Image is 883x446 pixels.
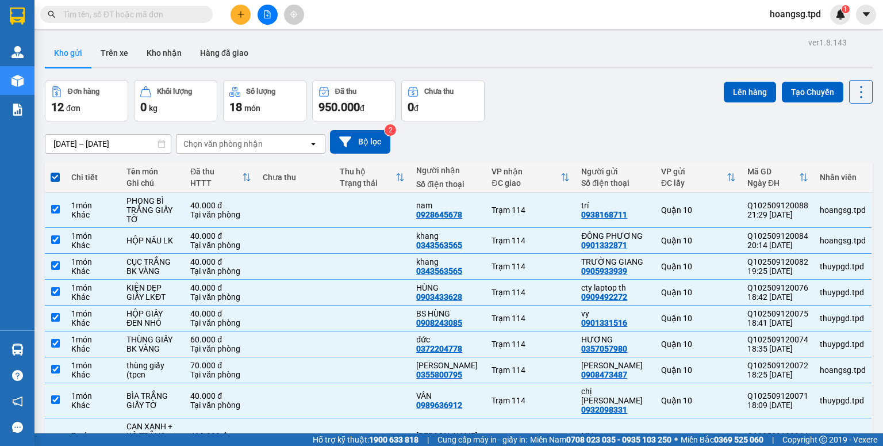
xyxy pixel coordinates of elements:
div: 1 món [71,283,115,292]
span: notification [12,396,23,407]
div: Quận 10 [661,205,736,215]
div: 0908243085 [416,318,462,327]
div: 18:35 [DATE] [747,344,808,353]
div: thuypgd.tpd [820,314,866,323]
sup: 1 [842,5,850,13]
span: message [12,422,23,433]
button: Kho nhận [137,39,191,67]
div: VÂN [416,391,480,401]
span: 18 [229,100,242,114]
div: thuypgd.tpd [820,288,866,297]
div: vy [581,309,650,318]
div: Chưa thu [263,173,328,182]
div: 0909492272 [581,292,627,302]
span: 950.000 [318,100,360,114]
button: Lên hàng [724,82,776,102]
span: Miền Nam [530,433,671,446]
span: đ [414,104,419,113]
th: Toggle SortBy [334,162,410,193]
strong: 0369 525 060 [714,435,763,444]
div: 0901331516 [581,318,627,327]
div: thuypgd.tpd [820,396,866,405]
div: BS HÙNG [416,309,480,318]
div: ĐC giao [492,178,560,188]
div: Đã thu [190,167,242,176]
span: kg [149,104,158,113]
svg: open [309,139,318,148]
span: Miền Bắc [681,433,763,446]
span: đơn [66,104,80,113]
button: Tạo Chuyến [782,82,843,102]
div: thuypgd.tpd [820,262,866,271]
div: Q102509120074 [747,335,808,344]
div: Q102509120071 [747,391,808,401]
div: 1 món [71,231,115,241]
span: 1 [843,5,847,13]
div: Q102509120076 [747,283,808,292]
div: 0355800795 [416,370,462,379]
div: 0905933939 [581,266,627,276]
div: 20:14 [DATE] [747,241,808,250]
div: Quận 10 [661,288,736,297]
span: caret-down [861,9,872,20]
div: TRƯỜNG GIANG [581,257,650,266]
div: 0908473487 [581,370,627,379]
div: 7 món [71,431,115,440]
div: Quận 10 [661,340,736,349]
img: warehouse-icon [11,46,24,58]
div: Trạng thái [340,178,396,188]
div: khang [416,257,480,266]
span: aim [290,10,298,18]
div: Khác [71,401,115,410]
div: Chọn văn phòng nhận [183,138,263,150]
div: Khối lượng [157,87,192,96]
div: Số điện thoại [416,180,480,189]
div: Ghi chú [126,178,179,188]
div: Q102509120075 [747,309,808,318]
div: ĐC lấy [661,178,727,188]
div: 18:42 [DATE] [747,292,808,302]
div: Khác [71,210,115,219]
div: Trạm 114 [492,205,570,215]
div: Quận 10 [661,262,736,271]
div: Tại văn phòng [190,401,251,410]
div: Tại văn phòng [190,210,251,219]
div: Tại văn phòng [190,266,251,276]
div: 0932098331 [581,405,627,414]
button: Đã thu950.000đ [312,80,396,121]
th: Toggle SortBy [185,162,257,193]
span: 0 [408,100,414,114]
button: plus [231,5,251,25]
span: hoangsg.tpd [761,7,830,21]
div: 18:09 [DATE] [747,401,808,410]
div: 18:25 [DATE] [747,370,808,379]
button: Hàng đã giao [191,39,258,67]
div: Tại văn phòng [190,370,251,379]
div: 1 món [71,361,115,370]
div: 40.000 đ [190,283,251,292]
span: search [48,10,56,18]
button: aim [284,5,304,25]
span: | [772,433,774,446]
div: Tại văn phòng [190,344,251,353]
th: Toggle SortBy [655,162,742,193]
div: 70.000 đ [190,361,251,370]
div: 0901332871 [581,241,627,250]
button: caret-down [856,5,876,25]
div: Người gửi [581,167,650,176]
div: HỘP NÂU LK [126,236,179,245]
div: Trạm 114 [492,262,570,271]
div: Trạm 114 [492,340,570,349]
div: 60.000 đ [190,335,251,344]
div: HÙNG [416,283,480,292]
div: thuypgd.tpd [820,340,866,349]
div: 0903433628 [416,292,462,302]
div: cty laptop th [581,283,650,292]
div: Khác [71,241,115,250]
div: Trạm 114 [492,396,570,405]
strong: 0708 023 035 - 0935 103 250 [566,435,671,444]
div: 0343563565 [416,241,462,250]
div: Trạm 114 [492,365,570,375]
div: khang [416,231,480,241]
div: HỘP GIẤY ĐEN NHỎ [126,309,179,327]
